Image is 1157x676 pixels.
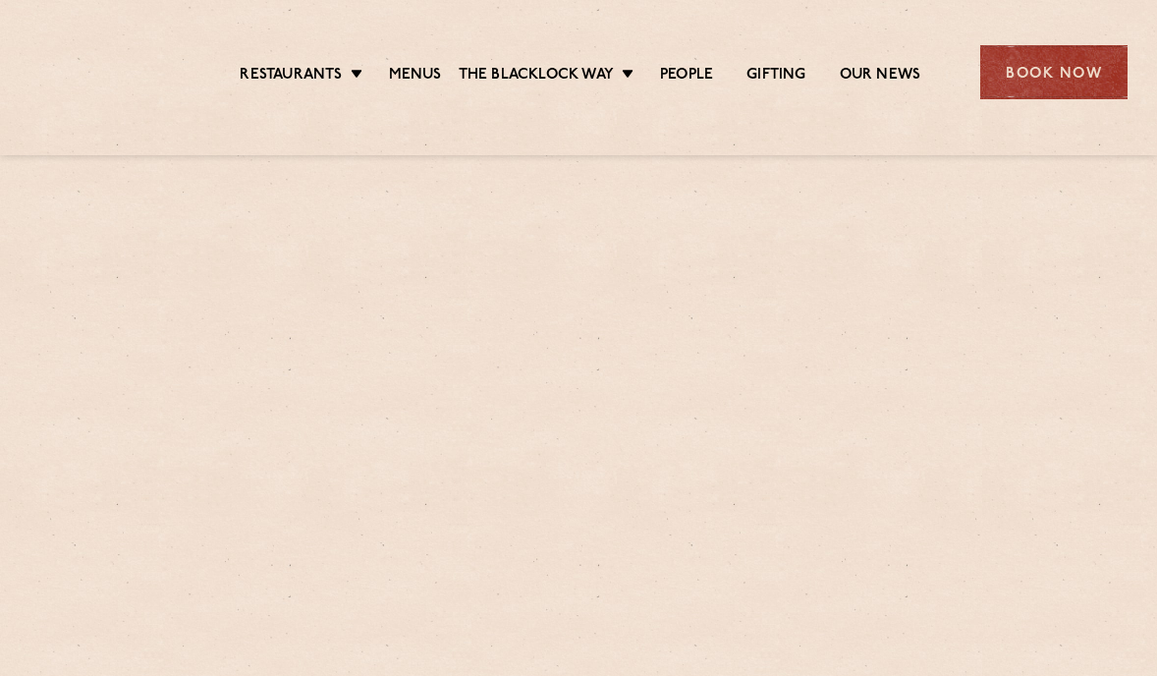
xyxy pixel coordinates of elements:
[389,66,442,87] a: Menus
[459,66,614,87] a: The Blacklock Way
[746,66,805,87] a: Gifting
[840,66,921,87] a: Our News
[29,19,190,126] img: svg%3E
[660,66,713,87] a: People
[240,66,342,87] a: Restaurants
[980,45,1128,99] div: Book Now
